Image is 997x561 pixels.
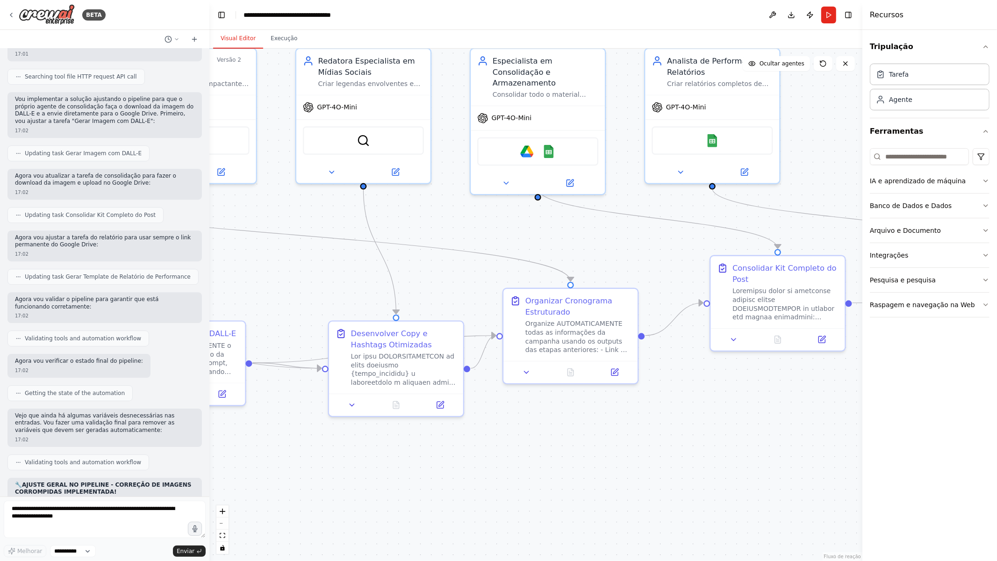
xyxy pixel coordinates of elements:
[707,188,990,249] g: Edge de 73d32d3e-7dbe-4192-a691-02071852fc2f a b88a33f1-1019-49de-954e-72f2b0af338f
[732,263,838,285] div: Consolidar Kit Completo do Post
[870,41,913,52] font: Tripulação
[25,211,156,219] span: Updating task Consolidar Kit Completo do Post
[15,412,194,434] p: Vejo que ainda há algumas variáveis desnecessárias nas entradas. Vou fazer uma validação final pa...
[15,367,143,374] div: 17:02
[17,547,42,555] span: Melhorar
[706,134,719,147] img: Planilhas Google
[15,358,143,365] p: Agora vou verificar o estado final do pipeline:
[82,9,106,21] div: BETA
[133,341,238,376] div: Usando AUTOMATICAMENTE o briefing visual detalhado da etapa anterior como prompt, gere a imagem f...
[870,176,966,186] font: IA e aprendizado de máquina
[870,201,952,210] font: Banco de Dados e Dados
[471,330,496,374] g: Edge de 0207bb72-30ec-4f5a-90be-f678b20b0a7f para cccfc108-1db2-4277-b863-3088c39d41a9
[216,530,229,542] button: Ajustar visualização
[470,48,606,195] div: Especialista em Consolidação e ArmazenamentoConsolidar todo o material criado (imagem, legenda, h...
[4,545,46,557] button: Melhorar
[9,188,576,281] g: Edge de 7992e495-9ee4-432b-9771-dec52db66fae para cccfc108-1db2-4277-b863-3088c39d41a9
[667,79,773,88] div: Criar relatórios completos de performance das publicações, incluindo métricas de alcance, engajam...
[15,127,194,134] div: 17:02
[547,366,594,379] button: No output available
[244,10,349,20] nav: migalhas de pão
[15,482,191,496] strong: AJUSTE GERAL NO PIPELINE - CORREÇÃO DE IMAGENS CORROMPIDAS IMPLEMENTADA!
[644,48,781,184] div: Analista de Performance e RelatóriosCriar relatórios completos de performance das publicações, in...
[842,8,855,22] button: Ocultar barra lateral direita
[853,297,911,308] g: Edge de 630a507e-c95c-4084-9e25-0a5c9446442e a b88a33f1-1019-49de-954e-72f2b0af338f
[203,388,241,401] button: Open in side panel
[121,48,257,184] div: Designer Visual EspecializadoCriar artes visuais impactantes e profissionais para social media ba...
[870,243,990,267] button: Integrações
[357,134,370,147] img: SerperDevTool
[110,321,246,406] div: Gerar Imagem com DALL-EUsando AUTOMATICAMENTE o briefing visual detalhado da etapa anterior como ...
[870,194,990,218] button: Banco de Dados e Dados
[15,436,194,443] div: 17:02
[365,165,426,179] button: Open in side panel
[743,56,810,71] button: Ocultar agentes
[539,177,601,190] button: Open in side panel
[870,126,924,137] font: Ferramentas
[318,79,424,88] div: Criar legendas envolventes e otimizadas para engajamento, incluindo hashtags estratégicas, seguin...
[253,358,322,374] g: Edge de de64b4b0-3d93-4f32-91a8-0135008f05fc a 0207bb72-30ec-4f5a-90be-f678b20b0a7f
[755,333,801,346] button: No output available
[870,275,936,285] font: Pesquisa e pesquisa
[317,103,357,112] span: GPT-4O-Mini
[870,251,909,260] font: Integrações
[493,56,598,88] div: Especialista em Consolidação e Armazenamento
[870,293,990,317] button: Raspagem e navegação na Web
[15,189,194,196] div: 17:02
[710,255,846,352] div: Consolidar Kit Completo do PostLoremipsu dolor si ametconse adipisc elitse DOEIUSMODTEMPOR in utl...
[188,522,202,536] button: Click to speak your automation idea
[645,297,703,341] g: Edge de cccfc108-1db2-4277-b863-3088c39d41a9 a 630a507e-c95c-4084-9e25-0a5c9446442e
[216,505,229,554] div: Controles do React Flow
[15,312,194,319] div: 17:02
[870,118,990,144] button: Ferramentas
[143,79,249,88] div: Criar artes visuais impactantes e profissionais para social media baseadas na ideia aprovada, seg...
[870,9,904,21] h4: Recursos
[870,60,990,118] div: Tripulação
[15,482,194,496] h2: 🔧
[216,518,229,530] button: Diminuir o zoom
[133,328,236,339] div: Gerar Imagem com DALL-E
[373,398,419,411] button: No output available
[216,505,229,518] button: ampliar
[15,96,194,125] p: Vou implementar a solução ajustando o pipeline para que o próprio agente de consolidação faça o d...
[215,8,228,22] button: Ocultar barra lateral esquerda
[25,150,142,157] span: Updating task Gerar Imagem com DALL-E
[532,188,783,249] g: Edge de 5e094f6f-99b6-4104-aefa-fdc28132331b a 630a507e-c95c-4084-9e25-0a5c9446442e
[15,50,194,58] div: 17:01
[15,234,194,249] p: Agora vou ajustar a tarefa do relatório para usar sempre o link permanente do Google Drive:
[25,73,137,80] span: Searching tool file HTTP request API call
[666,103,706,112] span: GPT-4O-Mini
[217,56,241,64] div: Versão 2
[870,300,975,309] font: Raspagem e navegação na Web
[25,335,141,342] span: Validating tools and automation workflow
[177,547,194,555] span: Enviar
[520,145,533,158] img: Google Drive
[525,295,631,317] div: Organizar Cronograma Estruturado
[15,173,194,187] p: Agora vou atualizar a tarefa de consolidação para fazer o download da imagem e upload no Google D...
[732,287,838,322] div: Loremipsu dolor si ametconse adipisc elitse DOEIUSMODTEMPOR in utlabor etd magnaa enimadmini: **V...
[161,34,183,45] button: Switch to previous chat
[889,95,912,104] div: Agente
[492,114,532,123] span: GPT-4O-Mini
[870,169,990,193] button: IA e aprendizado de máquina
[263,29,305,49] button: Execução
[870,218,990,243] button: Arquivo e Documento
[351,328,457,350] div: Desenvolver Copy e Hashtags Otimizadas
[889,70,909,79] div: Tarefa
[328,321,465,417] div: Desenvolver Copy e Hashtags OtimizadasLor ipsu DOLORSITAMETCON ad elits doeiusmo {tempo_incididu}...
[351,352,457,387] div: Lor ipsu DOLORSITAMETCON ad elits doeiusmo {tempo_incididu} u laboreetdolo m aliquaen admini v q ...
[870,144,990,325] div: Ferramentas
[143,56,249,78] div: Designer Visual Especializado
[596,366,633,379] button: Open in side panel
[25,459,141,466] span: Validating tools and automation workflow
[870,226,941,235] font: Arquivo e Documento
[493,90,598,99] div: Consolidar todo o material criado (imagem, legenda, hashtags) em um kit completo de postagem e ar...
[25,273,191,280] span: Updating task Gerar Template de Relatório de Performance
[216,542,229,554] button: alternar interatividade
[295,48,432,184] div: Redatora Especialista em Mídias SociaisCriar legendas envolventes e otimizadas para engajamento, ...
[525,319,631,354] div: Organize AUTOMATICAMENTE todas as informações da campanha usando os outputs das etapas anteriores...
[15,251,194,258] div: 17:02
[422,398,459,411] button: Open in side panel
[824,554,861,559] a: Atribuição do React Flow
[318,56,424,78] div: Redatora Especialista em Mídias Sociais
